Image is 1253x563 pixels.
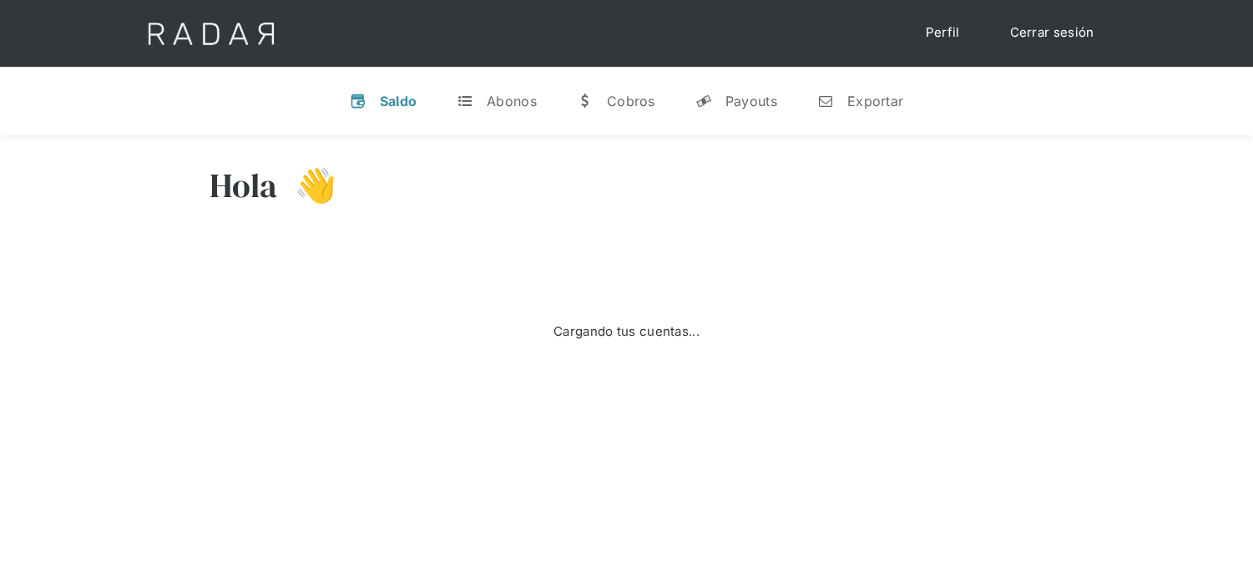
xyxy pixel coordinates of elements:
[380,93,417,109] div: Saldo
[993,17,1111,49] a: Cerrar sesión
[695,93,712,109] div: y
[725,93,777,109] div: Payouts
[847,93,903,109] div: Exportar
[577,93,594,109] div: w
[553,322,700,342] div: Cargando tus cuentas...
[350,93,366,109] div: v
[909,17,977,49] a: Perfil
[487,93,537,109] div: Abonos
[278,165,336,206] h3: 👋
[817,93,834,109] div: n
[457,93,473,109] div: t
[607,93,655,109] div: Cobros
[210,165,278,206] h3: Hola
